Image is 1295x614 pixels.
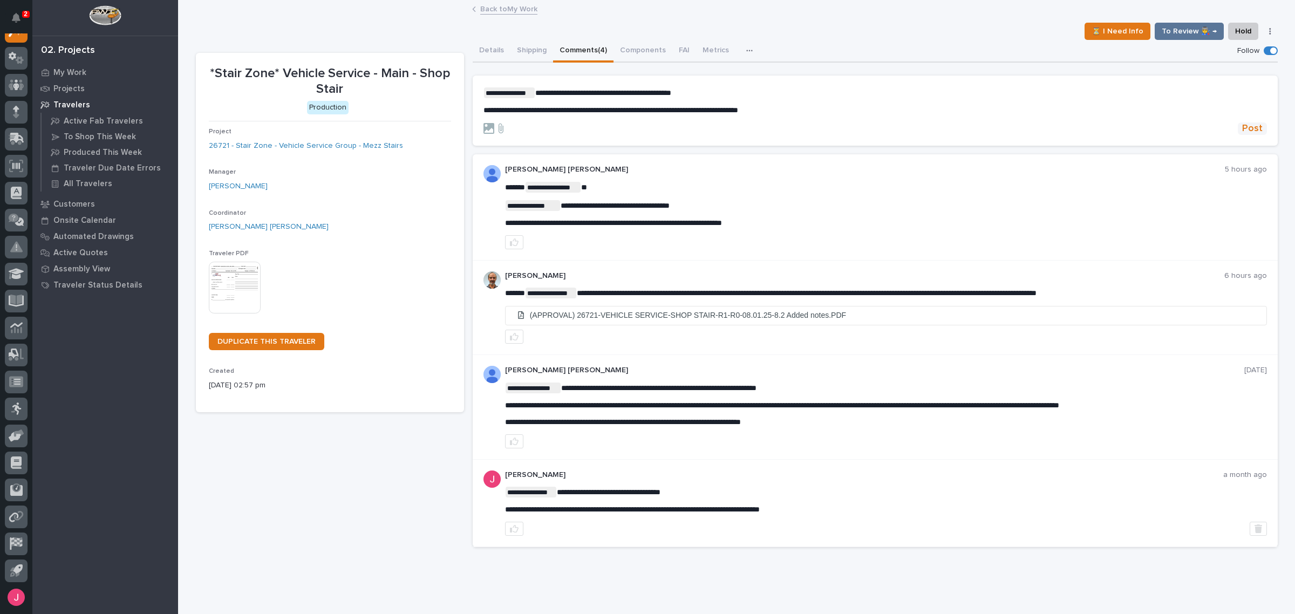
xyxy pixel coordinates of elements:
[209,250,249,257] span: Traveler PDF
[42,145,178,160] a: Produced This Week
[53,68,86,78] p: My Work
[32,212,178,228] a: Onsite Calendar
[483,271,501,289] img: AOh14GhUnP333BqRmXh-vZ-TpYZQaFVsuOFmGre8SRZf2A=s96-c
[42,160,178,175] a: Traveler Due Date Errors
[505,330,523,344] button: like this post
[505,235,523,249] button: like this post
[217,338,316,345] span: DUPLICATE THIS TRAVELER
[209,181,268,192] a: [PERSON_NAME]
[53,84,85,94] p: Projects
[32,277,178,293] a: Traveler Status Details
[506,306,1266,325] a: (APPROVAL) 26721-VEHICLE SERVICE-SHOP STAIR-R1-R0-08.01.25-8.2 Added notes.PDF
[505,366,1244,375] p: [PERSON_NAME] [PERSON_NAME]
[32,196,178,212] a: Customers
[42,176,178,191] a: All Travelers
[53,281,142,290] p: Traveler Status Details
[41,45,95,57] div: 02. Projects
[483,366,501,383] img: AD_cMMRcK_lR-hunIWE1GUPcUjzJ19X9Uk7D-9skk6qMORDJB_ZroAFOMmnE07bDdh4EHUMJPuIZ72TfOWJm2e1TqCAEecOOP...
[1244,366,1267,375] p: [DATE]
[64,148,142,158] p: Produced This Week
[483,165,501,182] img: AD_cMMRcK_lR-hunIWE1GUPcUjzJ19X9Uk7D-9skk6qMORDJB_ZroAFOMmnE07bDdh4EHUMJPuIZ72TfOWJm2e1TqCAEecOOP...
[1238,122,1267,135] button: Post
[505,434,523,448] button: like this post
[5,6,28,29] button: Notifications
[32,228,178,244] a: Automated Drawings
[506,306,1266,324] li: (APPROVAL) 26721-VEHICLE SERVICE-SHOP STAIR-R1-R0-08.01.25-8.2 Added notes.PDF
[209,368,234,374] span: Created
[505,470,1223,480] p: [PERSON_NAME]
[307,101,349,114] div: Production
[209,169,236,175] span: Manager
[53,264,110,274] p: Assembly View
[1242,122,1263,135] span: Post
[209,380,451,391] p: [DATE] 02:57 pm
[1228,23,1258,40] button: Hold
[505,522,523,536] button: like this post
[64,132,136,142] p: To Shop This Week
[1092,25,1143,38] span: ⏳ I Need Info
[32,97,178,113] a: Travelers
[64,163,161,173] p: Traveler Due Date Errors
[1224,271,1267,281] p: 6 hours ago
[483,470,501,488] img: ACg8ocI-SXp0KwvcdjE4ZoRMyLsZRSgZqnEZt9q_hAaElEsh-D-asw=s96-c
[32,64,178,80] a: My Work
[510,40,553,63] button: Shipping
[209,128,231,135] span: Project
[32,244,178,261] a: Active Quotes
[614,40,672,63] button: Components
[505,165,1225,174] p: [PERSON_NAME] [PERSON_NAME]
[1155,23,1224,40] button: To Review 👨‍🏭 →
[5,586,28,609] button: users-avatar
[1223,470,1267,480] p: a month ago
[64,179,112,189] p: All Travelers
[13,13,28,30] div: Notifications2
[480,2,537,15] a: Back toMy Work
[89,5,121,25] img: Workspace Logo
[1162,25,1217,38] span: To Review 👨‍🏭 →
[553,40,614,63] button: Comments (4)
[32,261,178,277] a: Assembly View
[696,40,735,63] button: Metrics
[53,200,95,209] p: Customers
[53,216,116,226] p: Onsite Calendar
[42,113,178,128] a: Active Fab Travelers
[1225,165,1267,174] p: 5 hours ago
[32,80,178,97] a: Projects
[1250,522,1267,536] button: Delete post
[24,10,28,18] p: 2
[209,66,451,97] p: *Stair Zone* Vehicle Service - Main - Shop Stair
[64,117,143,126] p: Active Fab Travelers
[672,40,696,63] button: FAI
[1237,46,1259,56] p: Follow
[53,100,90,110] p: Travelers
[473,40,510,63] button: Details
[1085,23,1150,40] button: ⏳ I Need Info
[1235,25,1251,38] span: Hold
[505,271,1224,281] p: [PERSON_NAME]
[53,232,134,242] p: Automated Drawings
[209,210,246,216] span: Coordinator
[209,221,329,233] a: [PERSON_NAME] [PERSON_NAME]
[209,140,403,152] a: 26721 - Stair Zone - Vehicle Service Group - Mezz Stairs
[53,248,108,258] p: Active Quotes
[42,129,178,144] a: To Shop This Week
[209,333,324,350] a: DUPLICATE THIS TRAVELER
